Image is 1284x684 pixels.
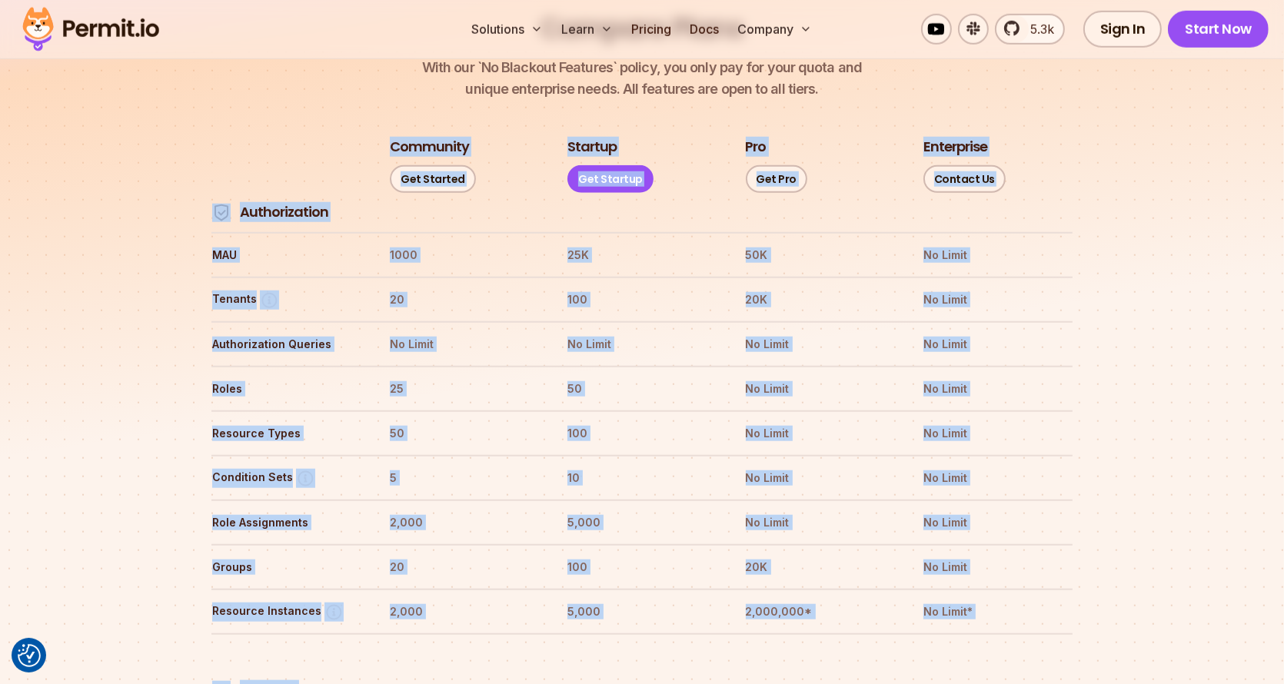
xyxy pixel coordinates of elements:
a: Sign In [1083,11,1163,48]
th: No Limit* [923,599,1073,624]
th: 5 [389,466,539,490]
th: No Limit [923,287,1073,312]
th: MAU [211,243,361,267]
th: No Limit [923,332,1073,357]
th: No Limit [923,421,1073,446]
h3: Community [390,138,469,157]
a: Get Startup [567,165,654,193]
th: No Limit [745,377,895,401]
button: Solutions [465,14,549,45]
th: 20K [745,555,895,579]
th: No Limit [389,332,539,357]
th: No Limit [923,377,1073,401]
th: No Limit [745,332,895,357]
th: Role Assignments [211,510,361,535]
button: Resource Instances [212,603,344,622]
th: 20 [389,555,539,579]
th: Resource Types [211,421,361,446]
span: With our `No Blackout Features` policy, you only pay for your quota and [422,57,862,78]
button: Consent Preferences [18,644,41,667]
th: 50 [567,377,717,401]
th: No Limit [745,421,895,446]
a: Docs [684,14,725,45]
th: 100 [567,421,717,446]
button: Condition Sets [212,469,315,488]
th: 5,000 [567,599,717,624]
h3: Startup [567,138,617,157]
th: 100 [567,555,717,579]
h3: Pro [746,138,767,157]
a: Start Now [1168,11,1269,48]
th: 100 [567,287,717,312]
th: 20 [389,287,539,312]
th: 20K [745,287,895,312]
button: Company [731,14,818,45]
th: No Limit [745,466,895,490]
th: 10 [567,466,717,490]
a: Contact Us [923,165,1006,193]
th: No Limit [567,332,717,357]
th: No Limit [923,510,1073,535]
p: unique enterprise needs. All features are open to all tiers. [422,57,862,100]
th: Roles [211,377,361,401]
th: No Limit [923,555,1073,579]
button: Tenants [212,291,279,310]
span: 5.3k [1021,20,1054,38]
img: Revisit consent button [18,644,41,667]
th: No Limit [923,466,1073,490]
a: 5.3k [995,14,1065,45]
th: 50K [745,243,895,267]
th: 2,000 [389,599,539,624]
th: 25 [389,377,539,401]
a: Get Pro [746,165,808,193]
th: 50 [389,421,539,446]
button: Learn [555,14,619,45]
th: No Limit [745,510,895,535]
img: Authorization [212,204,231,222]
th: 2,000 [389,510,539,535]
th: No Limit [923,243,1073,267]
th: Authorization Queries [211,332,361,357]
th: 1000 [389,243,539,267]
h3: Enterprise [923,138,987,157]
th: 25K [567,243,717,267]
th: 5,000 [567,510,717,535]
th: 2,000,000* [745,599,895,624]
th: Groups [211,555,361,579]
img: Permit logo [15,3,166,55]
a: Pricing [625,14,677,45]
a: Get Started [390,165,476,193]
h4: Authorization [240,203,328,222]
